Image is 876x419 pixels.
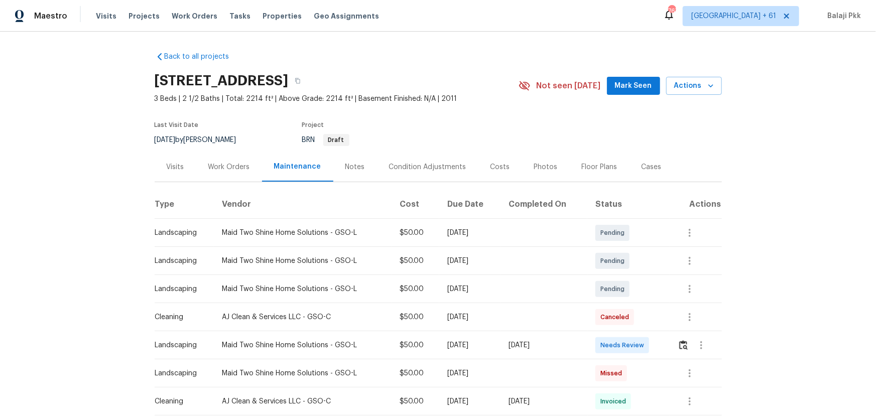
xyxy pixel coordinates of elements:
[600,312,633,322] span: Canceled
[600,340,648,350] span: Needs Review
[678,333,689,357] button: Review Icon
[447,340,492,350] div: [DATE]
[302,122,324,128] span: Project
[96,11,116,21] span: Visits
[615,80,652,92] span: Mark Seen
[172,11,217,21] span: Work Orders
[155,136,176,144] span: [DATE]
[447,312,492,322] div: [DATE]
[600,284,629,294] span: Pending
[129,11,160,21] span: Projects
[263,11,302,21] span: Properties
[155,312,206,322] div: Cleaning
[155,284,206,294] div: Landscaping
[289,72,307,90] button: Copy Address
[607,77,660,95] button: Mark Seen
[674,80,714,92] span: Actions
[400,284,431,294] div: $50.00
[34,11,67,21] span: Maestro
[642,162,662,172] div: Cases
[400,396,431,406] div: $50.00
[345,162,365,172] div: Notes
[155,122,199,128] span: Last Visit Date
[582,162,617,172] div: Floor Plans
[155,191,214,219] th: Type
[389,162,466,172] div: Condition Adjustments
[537,81,601,91] span: Not seen [DATE]
[222,284,384,294] div: Maid Two Shine Home Solutions - GSO-L
[155,340,206,350] div: Landscaping
[500,191,587,219] th: Completed On
[600,256,629,266] span: Pending
[155,134,248,146] div: by [PERSON_NAME]
[155,228,206,238] div: Landscaping
[490,162,510,172] div: Costs
[222,396,384,406] div: AJ Clean & Services LLC - GSO-C
[222,312,384,322] div: AJ Clean & Services LLC - GSO-C
[447,284,492,294] div: [DATE]
[155,368,206,378] div: Landscaping
[823,11,861,21] span: Balaji Pkk
[324,137,348,143] span: Draft
[155,256,206,266] div: Landscaping
[208,162,250,172] div: Work Orders
[274,162,321,172] div: Maintenance
[302,136,349,144] span: BRN
[447,396,492,406] div: [DATE]
[670,191,722,219] th: Actions
[222,368,384,378] div: Maid Two Shine Home Solutions - GSO-L
[666,77,722,95] button: Actions
[400,368,431,378] div: $50.00
[400,228,431,238] div: $50.00
[392,191,439,219] th: Cost
[447,228,492,238] div: [DATE]
[222,340,384,350] div: Maid Two Shine Home Solutions - GSO-L
[400,256,431,266] div: $50.00
[229,13,251,20] span: Tasks
[155,94,519,104] span: 3 Beds | 2 1/2 Baths | Total: 2214 ft² | Above Grade: 2214 ft² | Basement Finished: N/A | 2011
[214,191,392,219] th: Vendor
[447,256,492,266] div: [DATE]
[155,396,206,406] div: Cleaning
[155,52,251,62] a: Back to all projects
[400,312,431,322] div: $50.00
[222,228,384,238] div: Maid Two Shine Home Solutions - GSO-L
[691,11,776,21] span: [GEOGRAPHIC_DATA] + 61
[167,162,184,172] div: Visits
[534,162,558,172] div: Photos
[400,340,431,350] div: $50.00
[447,368,492,378] div: [DATE]
[155,76,289,86] h2: [STREET_ADDRESS]
[314,11,379,21] span: Geo Assignments
[439,191,500,219] th: Due Date
[509,340,579,350] div: [DATE]
[600,396,630,406] span: Invoiced
[509,396,579,406] div: [DATE]
[679,340,688,350] img: Review Icon
[600,228,629,238] span: Pending
[587,191,670,219] th: Status
[600,368,626,378] span: Missed
[222,256,384,266] div: Maid Two Shine Home Solutions - GSO-L
[668,6,675,16] div: 767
